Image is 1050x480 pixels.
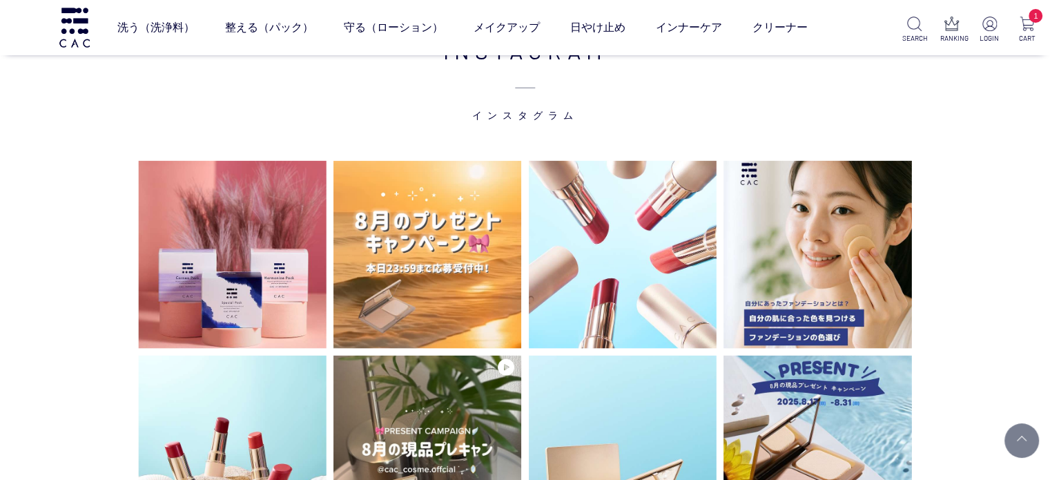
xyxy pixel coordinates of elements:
span: 1 [1029,9,1042,23]
a: クリーナー [752,8,808,47]
img: Photo by cac_cosme.official [723,160,912,349]
img: Photo by cac_cosme.official [138,160,327,349]
p: RANKING [940,33,964,44]
a: 洗う（洗浄料） [117,8,195,47]
a: RANKING [940,17,964,44]
h2: INSTAGRAM [131,34,919,122]
a: 守る（ローション） [344,8,443,47]
span: インスタグラム [131,67,919,122]
a: 日やけ止め [570,8,625,47]
a: SEARCH [902,17,926,44]
a: 1 CART [1015,17,1039,44]
img: logo [57,8,92,47]
p: CART [1015,33,1039,44]
a: メイクアップ [474,8,540,47]
a: LOGIN [978,17,1002,44]
p: LOGIN [978,33,1002,44]
a: インナーケア [656,8,722,47]
a: 整える（パック） [225,8,313,47]
img: Photo by cac_cosme.official [528,160,717,349]
p: SEARCH [902,33,926,44]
